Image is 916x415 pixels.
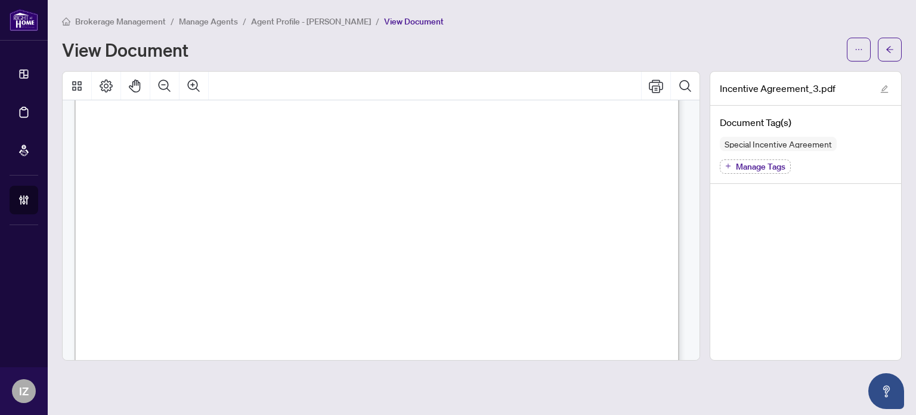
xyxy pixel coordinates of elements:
[10,9,38,31] img: logo
[736,162,785,171] span: Manage Tags
[376,14,379,28] li: /
[62,40,188,59] h1: View Document
[886,45,894,54] span: arrow-left
[720,159,791,174] button: Manage Tags
[179,16,238,27] span: Manage Agents
[880,85,889,93] span: edit
[868,373,904,409] button: Open asap
[725,163,731,169] span: plus
[75,16,166,27] span: Brokerage Management
[62,17,70,26] span: home
[171,14,174,28] li: /
[855,45,863,54] span: ellipsis
[720,81,835,96] span: Incentive Agreement_3.pdf
[720,140,837,148] span: Special Incentive Agreement
[720,115,892,130] h4: Document Tag(s)
[19,383,29,399] span: IZ
[384,16,444,27] span: View Document
[251,16,371,27] span: Agent Profile - [PERSON_NAME]
[243,14,246,28] li: /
